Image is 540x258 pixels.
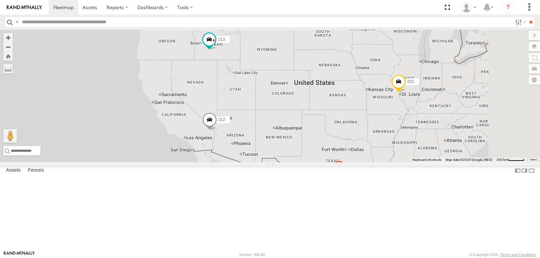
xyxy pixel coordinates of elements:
i: ? [503,2,513,13]
span: 213 [218,37,225,42]
button: Zoom in [3,33,13,42]
label: Dock Summary Table to the Right [521,166,528,175]
span: Map data ©2025 Google, INEGI [446,158,492,162]
a: Terms and Conditions [501,253,536,257]
button: Zoom Home [3,52,13,61]
button: Zoom out [3,42,13,52]
div: EDWARD EDMONDSON [459,2,479,12]
a: Visit our Website [4,251,35,258]
label: Measure [3,64,13,74]
button: Keyboard shortcuts [412,157,441,162]
label: Search Filter Options [512,17,527,27]
span: 200 km [496,158,508,162]
label: Search Query [14,17,20,27]
label: Map Settings [529,75,540,85]
span: 201 [407,79,414,84]
a: Terms (opens in new tab) [530,159,537,161]
div: © Copyright 2025 - [469,253,536,257]
img: rand-logo.svg [7,5,42,10]
div: Version: 308.00 [239,253,265,257]
button: Drag Pegman onto the map to open Street View [3,129,17,143]
label: Fences [25,166,47,175]
label: Dock Summary Table to the Left [514,166,521,175]
label: Hide Summary Table [528,166,535,175]
button: Map Scale: 200 km per 45 pixels [494,157,526,162]
label: Assets [3,166,24,175]
span: 212 [218,117,225,122]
